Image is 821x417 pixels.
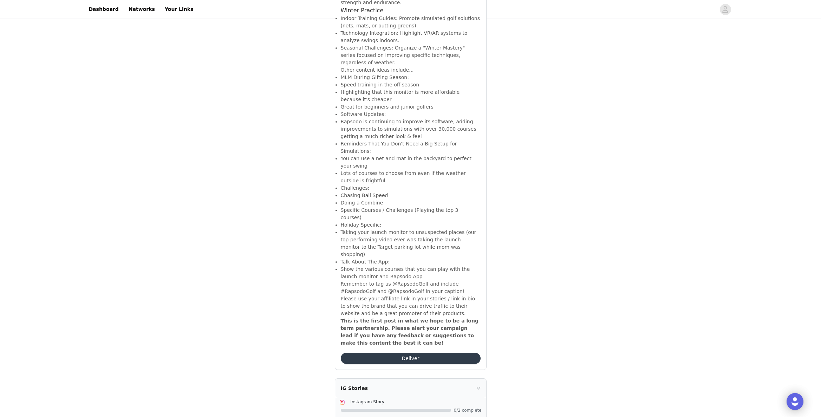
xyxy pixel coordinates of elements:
[341,229,481,258] li: Taking your launch monitor to unsuspected places (our top performing video ever was taking the la...
[341,258,481,280] li: Talk About The App:
[341,81,481,89] li: Speed training in the off season
[341,30,481,44] li: Technology Integration: Highlight VR/AR systems to analyze swings indoors.
[341,15,481,30] li: Indoor Training Guides: Promote simulated golf solutions (nets, mats, or putting greens).
[476,386,481,390] i: icon: right
[341,184,481,221] li: Challenges:
[341,199,481,207] li: Doing a Combine
[85,1,123,17] a: Dashboard
[341,118,481,140] li: Rapsodo is continuing to improve its software, adding improvements to simulations with over 30,00...
[341,353,481,364] button: Deliver
[161,1,198,17] a: Your Links
[124,1,159,17] a: Networks
[341,44,481,66] li: Seasonal Challenges: Organize a "Winter Mastery" series focused on improving specific techniques,...
[341,140,481,184] li: Reminders That You Don't Need a Big Setup for Simulations:
[339,399,345,405] img: Instagram Icon
[341,280,481,317] p: Remember to tag us @RapsodoGolf and include #RapsodoGolf and @RapsodoGolf in your caption! Please...
[335,379,486,398] div: icon: rightIG Stories
[454,408,482,412] span: 0/2 complete
[341,74,481,111] li: MLM During Gifting Season:
[341,221,481,258] li: Holiday Specific:
[341,318,478,346] strong: This is the first post in what we hope to be a long term partnership. Please alert your campaign ...
[341,103,481,111] li: Great for beginners and junior golfers
[341,7,384,14] span: Winter Practice
[341,207,481,221] li: Specific Courses / Challenges (Playing the top 3 courses)
[341,111,481,140] li: Software Updates:
[341,66,481,74] p: Other content ideas include...
[722,4,729,15] div: avatar
[787,393,803,410] div: Open Intercom Messenger
[341,266,481,280] li: Show the various courses that you can play with the launch monitor and Rapsodo App
[351,399,385,404] span: Instagram Story
[341,170,481,184] li: Lots of courses to choose from even if the weather outside is frightful
[341,155,481,170] li: You can use a net and mat in the backyard to perfect your swing
[341,89,481,103] li: Highlighting that this monitor is more affordable because it's cheaper
[341,192,481,199] li: Chasing Ball Speed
